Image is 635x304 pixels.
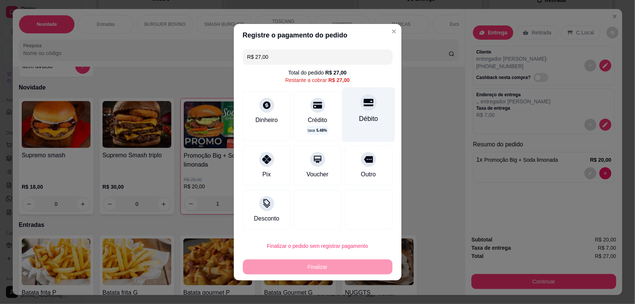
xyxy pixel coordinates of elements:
div: R$ 27,00 [326,69,347,76]
div: R$ 27,00 [329,76,350,84]
div: Outro [361,170,376,179]
button: Close [388,25,400,37]
div: Restante a cobrar [285,76,349,84]
input: Ex.: hambúrguer de cordeiro [247,49,388,64]
button: Finalizar o pedido sem registrar pagamento [243,238,393,253]
div: Crédito [308,116,327,125]
div: Pix [262,170,271,179]
div: Voucher [306,170,329,179]
div: Dinheiro [256,116,278,125]
header: Registre o pagamento do pedido [234,24,402,46]
div: Desconto [254,214,280,223]
span: 5.48 % [317,128,327,133]
p: taxa [308,128,327,133]
div: Débito [359,114,378,124]
div: Total do pedido [289,69,347,76]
